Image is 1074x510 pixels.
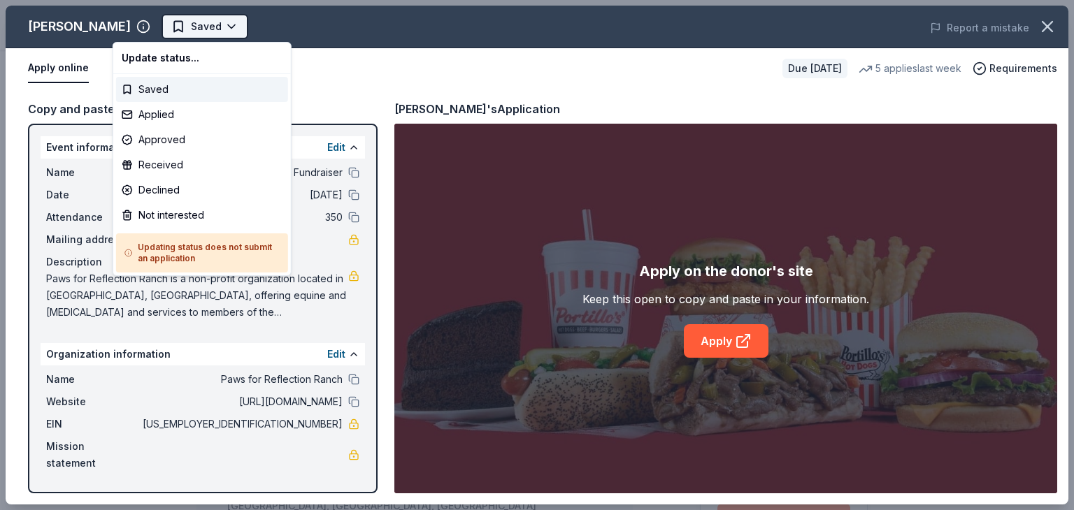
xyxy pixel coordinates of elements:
span: 2025 Round-Up Fundraiser [275,17,387,34]
h5: Updating status does not submit an application [124,242,280,264]
div: Saved [116,77,288,102]
div: Not interested [116,203,288,228]
div: Approved [116,127,288,152]
div: Received [116,152,288,177]
div: Declined [116,177,288,203]
div: Applied [116,102,288,127]
div: Update status... [116,45,288,71]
